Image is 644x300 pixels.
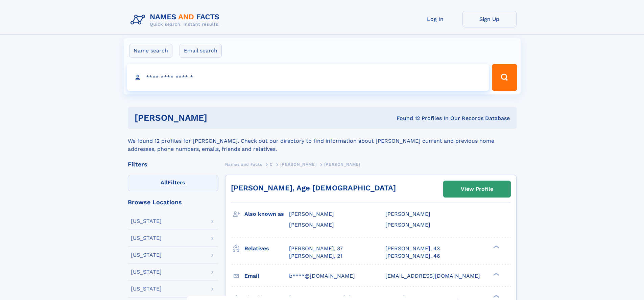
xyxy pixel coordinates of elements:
[461,181,493,197] div: View Profile
[385,252,440,260] a: [PERSON_NAME], 46
[385,273,480,279] span: [EMAIL_ADDRESS][DOMAIN_NAME]
[289,252,342,260] a: [PERSON_NAME], 21
[135,114,302,122] h1: [PERSON_NAME]
[270,160,273,168] a: C
[289,211,334,217] span: [PERSON_NAME]
[129,44,172,58] label: Name search
[128,129,517,153] div: We found 12 profiles for [PERSON_NAME]. Check out our directory to find information about [PERSON...
[128,199,218,205] div: Browse Locations
[131,286,162,292] div: [US_STATE]
[492,294,500,298] div: ❯
[131,252,162,258] div: [US_STATE]
[492,245,500,249] div: ❯
[492,64,517,91] button: Search Button
[280,162,316,167] span: [PERSON_NAME]
[127,64,489,91] input: search input
[128,175,218,191] label: Filters
[385,222,430,228] span: [PERSON_NAME]
[180,44,222,58] label: Email search
[385,245,440,252] a: [PERSON_NAME], 43
[324,162,360,167] span: [PERSON_NAME]
[302,115,510,122] div: Found 12 Profiles In Our Records Database
[492,272,500,276] div: ❯
[270,162,273,167] span: C
[128,161,218,167] div: Filters
[280,160,316,168] a: [PERSON_NAME]
[244,270,289,282] h3: Email
[225,160,262,168] a: Names and Facts
[289,222,334,228] span: [PERSON_NAME]
[131,269,162,275] div: [US_STATE]
[131,235,162,241] div: [US_STATE]
[244,208,289,220] h3: Also known as
[231,184,396,192] a: [PERSON_NAME], Age [DEMOGRAPHIC_DATA]
[444,181,510,197] a: View Profile
[244,243,289,254] h3: Relatives
[408,11,462,27] a: Log In
[131,218,162,224] div: [US_STATE]
[462,11,517,27] a: Sign Up
[385,211,430,217] span: [PERSON_NAME]
[161,179,168,186] span: All
[128,11,225,29] img: Logo Names and Facts
[289,245,343,252] a: [PERSON_NAME], 37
